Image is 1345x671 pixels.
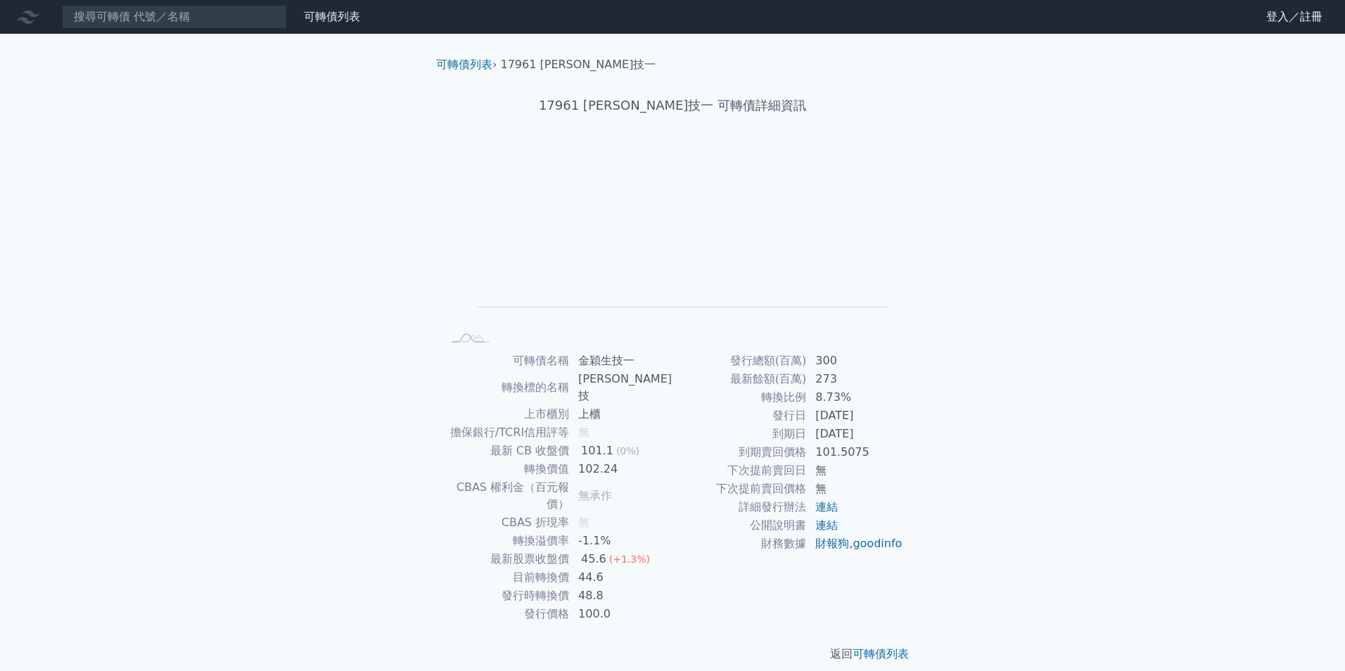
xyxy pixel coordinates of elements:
[442,352,570,370] td: 可轉債名稱
[570,460,672,478] td: 102.24
[672,461,807,480] td: 下次提前賣回日
[807,425,903,443] td: [DATE]
[807,443,903,461] td: 101.5075
[1255,6,1334,28] a: 登入／註冊
[465,160,887,328] g: Chart
[570,605,672,623] td: 100.0
[578,489,612,502] span: 無承作
[578,516,589,529] span: 無
[807,461,903,480] td: 無
[578,442,616,459] div: 101.1
[442,550,570,568] td: 最新股票收盤價
[442,460,570,478] td: 轉換價值
[570,568,672,587] td: 44.6
[672,516,807,535] td: 公開說明書
[442,605,570,623] td: 發行價格
[442,532,570,550] td: 轉換溢價率
[442,478,570,513] td: CBAS 權利金（百元報價）
[442,568,570,587] td: 目前轉換價
[672,425,807,443] td: 到期日
[609,554,650,565] span: (+1.3%)
[807,388,903,407] td: 8.73%
[442,442,570,460] td: 最新 CB 收盤價
[304,10,360,23] a: 可轉債列表
[570,587,672,605] td: 48.8
[672,535,807,553] td: 財務數據
[570,370,672,405] td: [PERSON_NAME]技
[442,370,570,405] td: 轉換標的名稱
[853,537,902,550] a: goodinfo
[501,56,656,73] li: 17961 [PERSON_NAME]技一
[616,445,639,456] span: (0%)
[815,518,838,532] a: 連結
[807,480,903,498] td: 無
[570,532,672,550] td: -1.1%
[425,96,920,115] h1: 17961 [PERSON_NAME]技一 可轉債詳細資訊
[807,407,903,425] td: [DATE]
[442,405,570,423] td: 上市櫃別
[853,647,909,660] a: 可轉債列表
[672,388,807,407] td: 轉換比例
[570,405,672,423] td: 上櫃
[570,352,672,370] td: 金穎生技一
[425,646,920,663] p: 返回
[815,500,838,513] a: 連結
[442,423,570,442] td: 擔保銀行/TCRI信用評等
[672,443,807,461] td: 到期賣回價格
[436,58,492,71] a: 可轉債列表
[578,426,589,439] span: 無
[436,56,497,73] li: ›
[672,498,807,516] td: 詳細發行辦法
[672,407,807,425] td: 發行日
[807,352,903,370] td: 300
[62,5,287,29] input: 搜尋可轉債 代號／名稱
[442,587,570,605] td: 發行時轉換價
[672,480,807,498] td: 下次提前賣回價格
[442,513,570,532] td: CBAS 折現率
[578,551,609,568] div: 45.6
[672,352,807,370] td: 發行總額(百萬)
[815,537,849,550] a: 財報狗
[807,535,903,553] td: ,
[807,370,903,388] td: 273
[672,370,807,388] td: 最新餘額(百萬)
